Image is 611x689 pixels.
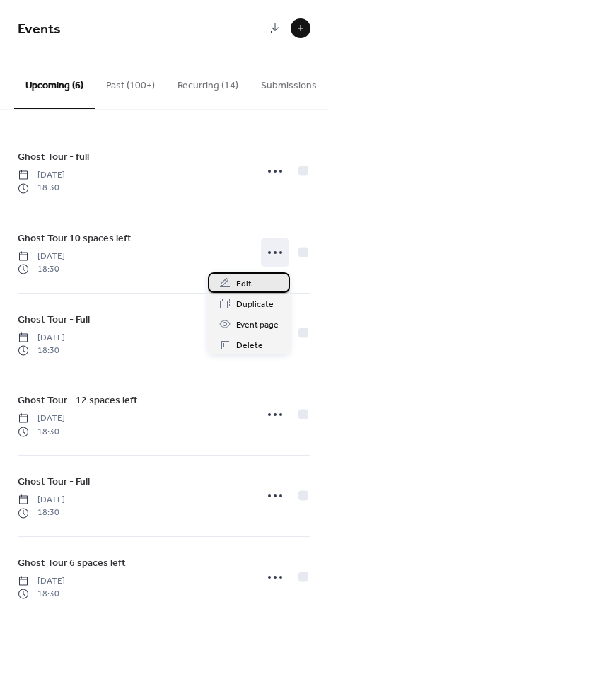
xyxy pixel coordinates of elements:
a: Ghost Tour - Full [18,311,90,328]
span: [DATE] [18,412,65,425]
span: Edit [236,277,252,291]
span: Ghost Tour - full [18,150,89,165]
span: 18:30 [18,506,65,519]
span: [DATE] [18,169,65,182]
span: 18:30 [18,182,65,195]
a: Ghost Tour - Full [18,473,90,490]
a: Ghost Tour 10 spaces left [18,230,132,246]
span: [DATE] [18,331,65,344]
span: 18:30 [18,588,65,601]
span: [DATE] [18,574,65,587]
span: Events [18,16,61,43]
span: 18:30 [18,344,65,357]
button: Recurring (14) [166,57,250,108]
span: Duplicate [236,297,274,312]
a: Ghost Tour - 12 spaces left [18,392,138,408]
span: [DATE] [18,250,65,262]
button: Submissions [250,57,328,108]
span: 18:30 [18,425,65,438]
span: Delete [236,338,263,353]
span: 18:30 [18,263,65,276]
a: Ghost Tour 6 spaces left [18,555,126,571]
span: Ghost Tour - 12 spaces left [18,393,138,408]
button: Past (100+) [95,57,166,108]
a: Ghost Tour - full [18,149,89,165]
span: Event page [236,318,279,332]
span: Ghost Tour 6 spaces left [18,555,126,570]
span: Ghost Tour - Full [18,312,90,327]
span: [DATE] [18,494,65,506]
button: Upcoming (6) [14,57,95,109]
span: Ghost Tour - Full [18,475,90,490]
span: Ghost Tour 10 spaces left [18,231,132,245]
